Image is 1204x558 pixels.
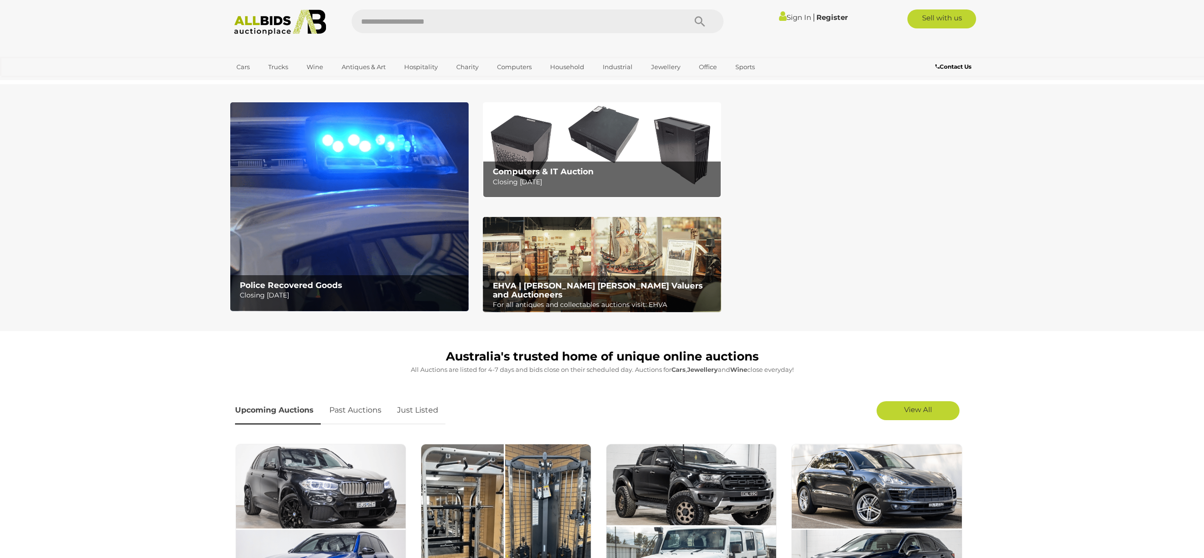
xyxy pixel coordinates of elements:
[398,59,444,75] a: Hospitality
[816,13,848,22] a: Register
[235,396,321,424] a: Upcoming Auctions
[483,102,721,198] a: Computers & IT Auction Computers & IT Auction Closing [DATE]
[335,59,392,75] a: Antiques & Art
[229,9,332,36] img: Allbids.com.au
[877,401,960,420] a: View All
[645,59,687,75] a: Jewellery
[450,59,485,75] a: Charity
[300,59,329,75] a: Wine
[779,13,811,22] a: Sign In
[483,217,721,313] a: EHVA | Evans Hastings Valuers and Auctioneers EHVA | [PERSON_NAME] [PERSON_NAME] Valuers and Auct...
[483,102,721,198] img: Computers & IT Auction
[230,102,469,311] a: Police Recovered Goods Police Recovered Goods Closing [DATE]
[230,59,256,75] a: Cars
[935,62,974,72] a: Contact Us
[493,167,594,176] b: Computers & IT Auction
[730,366,747,373] strong: Wine
[262,59,294,75] a: Trucks
[240,280,342,290] b: Police Recovered Goods
[493,281,703,299] b: EHVA | [PERSON_NAME] [PERSON_NAME] Valuers and Auctioneers
[230,102,469,311] img: Police Recovered Goods
[483,217,721,313] img: EHVA | Evans Hastings Valuers and Auctioneers
[235,350,969,363] h1: Australia's trusted home of unique online auctions
[322,396,389,424] a: Past Auctions
[676,9,724,33] button: Search
[671,366,686,373] strong: Cars
[597,59,639,75] a: Industrial
[904,405,932,414] span: View All
[693,59,723,75] a: Office
[235,364,969,375] p: All Auctions are listed for 4-7 days and bids close on their scheduled day. Auctions for , and cl...
[907,9,976,28] a: Sell with us
[493,299,716,311] p: For all antiques and collectables auctions visit: EHVA
[493,176,716,188] p: Closing [DATE]
[729,59,761,75] a: Sports
[687,366,718,373] strong: Jewellery
[390,396,445,424] a: Just Listed
[544,59,590,75] a: Household
[813,12,815,22] span: |
[935,63,971,70] b: Contact Us
[230,75,310,90] a: [GEOGRAPHIC_DATA]
[240,289,463,301] p: Closing [DATE]
[491,59,538,75] a: Computers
